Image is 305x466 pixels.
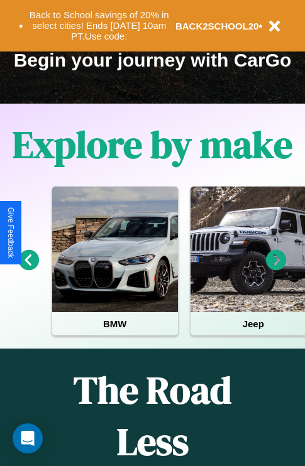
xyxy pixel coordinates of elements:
b: BACK2SCHOOL20 [175,21,259,31]
h4: BMW [52,312,178,335]
button: Back to School savings of 20% in select cities! Ends [DATE] 10am PT.Use code: [23,6,175,45]
div: Open Intercom Messenger [13,423,43,453]
div: Give Feedback [6,207,15,258]
h1: Explore by make [13,119,292,170]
